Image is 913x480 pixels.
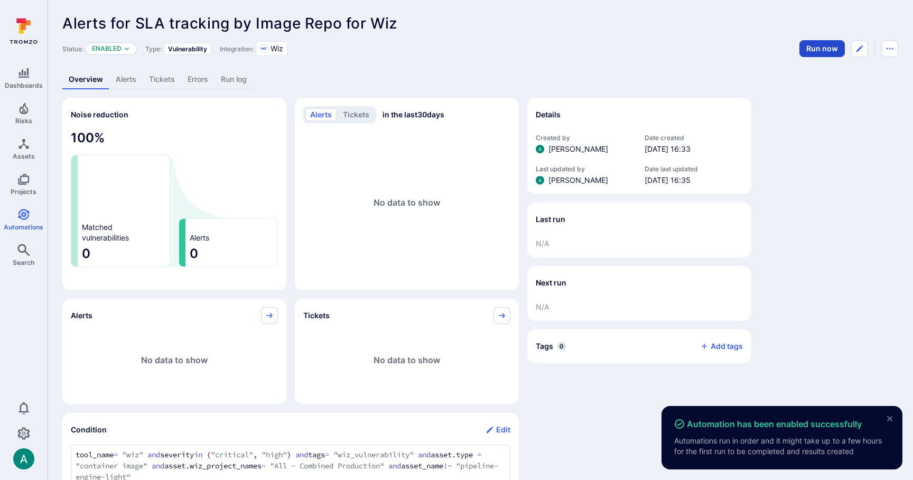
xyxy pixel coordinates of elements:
span: Assets [13,152,35,160]
span: Dashboards [5,81,43,89]
img: ACg8ocLSa5mPYBaXNx3eFu_EmspyJX0laNWN7cXOFirfQ7srZveEpg=s96-c [13,448,34,469]
div: Arjan Dehar [13,448,34,469]
img: ACg8ocLSa5mPYBaXNx3eFu_EmspyJX0laNWN7cXOFirfQ7srZveEpg=s96-c [536,176,544,184]
section: Details widget [527,98,751,194]
div: Tickets pie widget [295,299,519,404]
span: [PERSON_NAME] [548,175,608,186]
h2: Last run [536,214,565,225]
button: Run automation [799,40,845,57]
span: 0 [557,342,566,350]
span: Alerts for SLA tracking by Image Repo for Wiz [62,14,397,32]
span: 0 [82,245,165,262]
span: Alerts [71,310,92,321]
a: Overview [62,70,109,89]
span: Noise reduction [71,110,128,119]
button: Expand dropdown [124,45,130,52]
div: Collapse tags [527,329,751,363]
div: Arjan Dehar [536,145,544,153]
span: Tickets [303,310,330,321]
span: Automations run in order and it might take up to a few hours for the first run to be completed an... [674,436,890,457]
section: Next run widget [527,266,751,321]
h2: Next run [536,278,566,288]
a: Run log [215,70,253,89]
span: 100 % [71,130,278,146]
span: No data to show [141,355,208,365]
span: N/A [536,302,743,312]
span: Matched vulnerabilities [82,222,129,243]
span: Date created [645,134,743,142]
button: Add tags [692,338,743,355]
a: Tickets [143,70,181,89]
span: No data to show [374,355,440,365]
div: Vulnerability [164,43,211,55]
span: [DATE] 16:33 [645,144,743,154]
span: Status: [62,45,83,53]
span: Automation has been enabled successfully [674,419,862,429]
div: Arjan Dehar [536,176,544,184]
span: Alerts [190,233,209,243]
button: Edit [486,421,510,438]
h2: Tags [536,341,553,352]
span: [DATE] 16:35 [645,175,743,186]
span: Type: [145,45,162,53]
div: Automation tabs [62,70,898,89]
div: Alerts/Tickets trend [295,98,519,290]
button: Automation menu [881,40,898,57]
span: 0 [190,245,273,262]
span: Risks [15,117,32,125]
a: Alerts [109,70,143,89]
span: [PERSON_NAME] [548,144,608,154]
section: Last run widget [527,202,751,257]
span: Integration: [220,45,254,53]
span: N/A [536,238,743,249]
span: Projects [11,188,36,196]
button: tickets [338,108,374,121]
span: Last updated by [536,165,634,173]
span: Created by [536,134,634,142]
span: in the last 30 days [383,109,444,120]
button: close [881,410,898,427]
button: alerts [305,108,337,121]
span: Search [13,259,34,266]
span: Automations [4,223,43,231]
div: Alerts pie widget [62,299,286,404]
h2: Condition [71,424,107,435]
span: No data to show [374,197,440,208]
img: ACg8ocLSa5mPYBaXNx3eFu_EmspyJX0laNWN7cXOFirfQ7srZveEpg=s96-c [536,145,544,153]
a: Errors [181,70,215,89]
button: Edit automation [851,40,868,57]
h2: Details [536,109,561,120]
span: Wiz [271,43,283,54]
span: Date last updated [645,165,743,173]
button: Enabled [92,44,122,53]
